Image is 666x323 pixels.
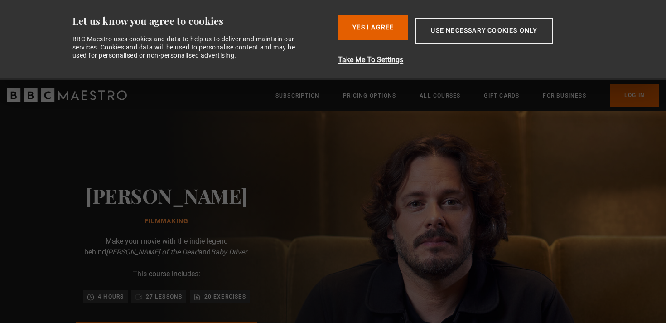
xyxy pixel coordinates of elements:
button: Yes I Agree [338,15,408,40]
div: BBC Maestro uses cookies and data to help us to deliver and maintain our services. Cookies and da... [72,35,305,60]
button: Use necessary cookies only [415,18,552,44]
button: Take Me To Settings [338,54,600,65]
i: [PERSON_NAME] of the Dead [106,248,198,256]
nav: Primary [275,84,659,107]
h1: Filmmaking [86,218,247,225]
a: All Courses [420,91,460,100]
a: Gift Cards [484,91,519,100]
p: Make your movie with the indie legend behind and . [76,236,257,258]
a: For business [543,91,586,100]
a: Pricing Options [343,91,396,100]
svg: BBC Maestro [7,88,127,102]
a: Subscription [275,91,319,100]
div: Let us know you agree to cookies [72,15,331,28]
p: This course includes: [133,269,200,279]
i: Baby Driver [211,248,247,256]
a: Log In [610,84,659,107]
h2: [PERSON_NAME] [86,184,247,207]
